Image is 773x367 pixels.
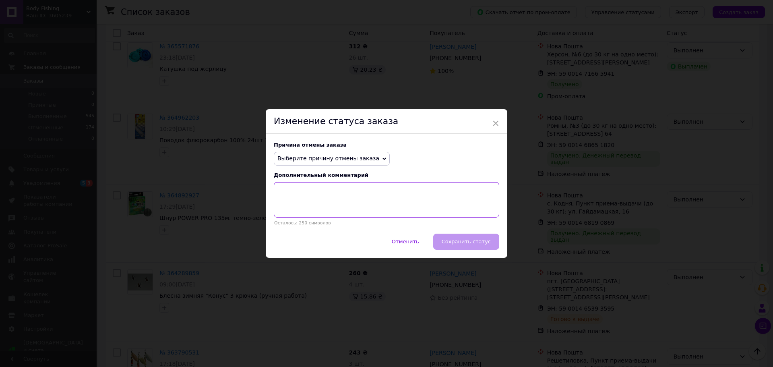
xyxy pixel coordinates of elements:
[274,220,499,226] p: Осталось: 250 символов
[392,238,419,245] span: Отменить
[266,109,507,134] div: Изменение статуса заказа
[277,155,379,162] span: Выберите причину отмены заказа
[492,116,499,130] span: ×
[274,142,499,148] div: Причина отмены заказа
[274,172,499,178] div: Дополнительный комментарий
[383,234,428,250] button: Отменить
